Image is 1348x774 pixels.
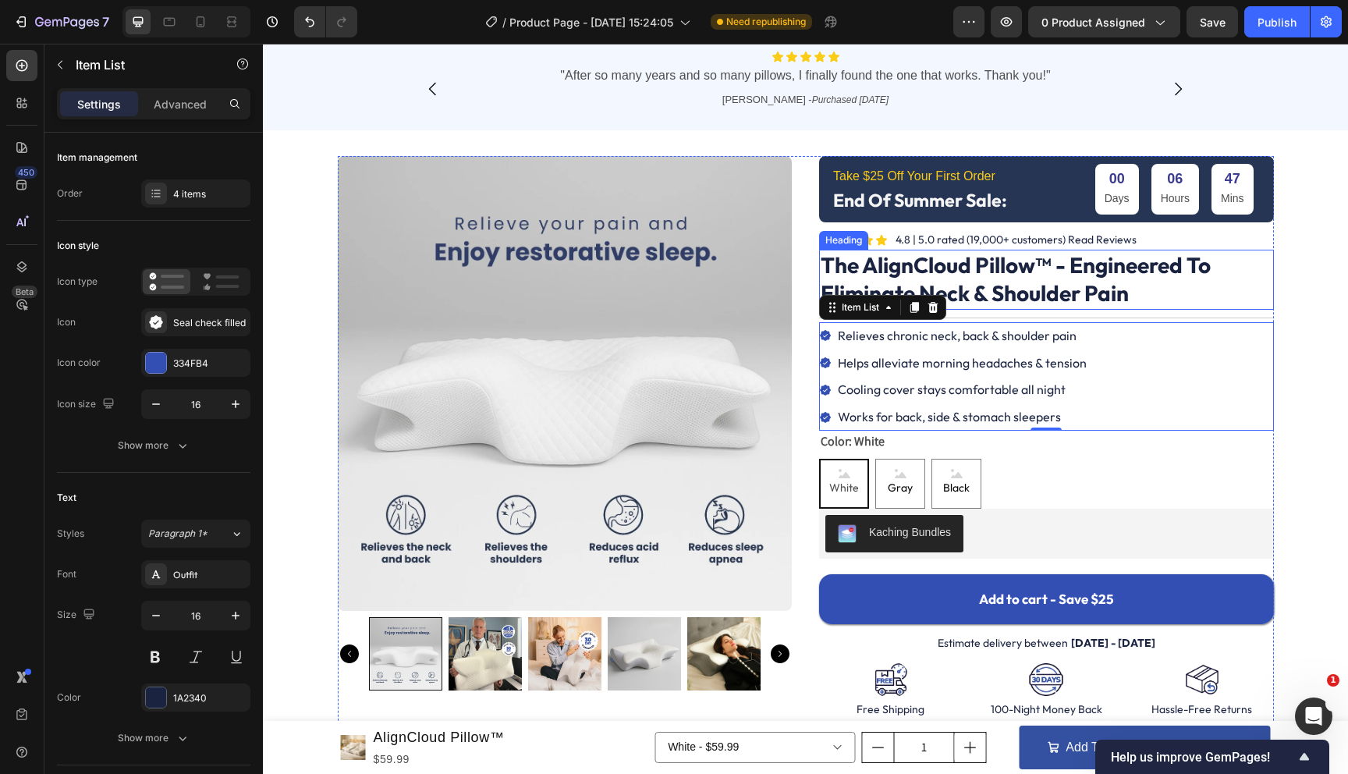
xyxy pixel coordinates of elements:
[894,691,935,717] div: $59.99
[509,14,673,30] span: Product Page - [DATE] 15:24:05
[549,51,626,62] i: Purchased [DATE]
[558,656,698,676] p: Free Shipping
[575,362,824,385] p: Works for back, side & stomach sleepers
[141,47,944,66] p: [PERSON_NAME] -
[921,617,958,655] img: gempages_579680961462010868-f2a840b2-5d61-487b-90ef-f1b3c4e2c18b.webp
[173,316,247,330] div: Seal check filled
[173,568,247,582] div: Outfit
[57,186,83,201] div: Order
[294,6,357,37] div: Undo/Redo
[606,481,688,497] div: Kaching Bundles
[57,356,101,370] div: Icon color
[508,601,527,620] button: Carousel Next Arrow
[118,730,190,746] div: Show more
[57,151,137,165] div: Item management
[148,23,192,67] button: Carousel Back Arrow
[675,592,805,606] span: Estimate delivery between
[57,527,84,541] div: Styles
[57,691,81,705] div: Color
[57,239,99,253] div: Icon style
[570,147,811,165] p: End Of Summer Sale:
[1187,6,1238,37] button: Save
[576,257,619,271] div: Item List
[57,567,76,581] div: Font
[57,431,250,460] button: Show more
[148,527,208,541] span: Paragraph 1*
[869,656,1009,676] p: Hassle-Free Returns
[893,23,937,67] button: Carousel Next Arrow
[1111,747,1314,766] button: Show survey - Help us improve GemPages!
[677,435,710,454] span: Black
[573,279,826,306] div: Rich Text Editor. Editing area: main
[12,286,37,298] div: Beta
[559,190,602,204] div: Heading
[556,387,623,409] legend: Color: White
[77,601,96,620] button: Carousel Back Arrow
[562,471,701,509] button: Kaching Bundles
[118,438,190,453] div: Show more
[15,166,37,179] div: 450
[573,360,826,387] div: Rich Text Editor. Editing area: main
[57,605,98,626] div: Size
[803,693,868,715] div: Add To Cart
[898,145,927,165] p: Hours
[57,275,98,289] div: Icon type
[575,281,824,304] p: Relieves chronic neck, back & shoulder pain
[502,14,506,30] span: /
[692,689,723,719] button: increment
[573,306,826,333] div: Rich Text Editor. Editing area: main
[726,15,806,29] span: Need republishing
[141,520,250,548] button: Paragraph 1*
[575,335,824,357] p: Cooling cover stays comfortable all night
[57,724,250,752] button: Show more
[898,126,927,144] div: 06
[77,96,121,112] p: Settings
[1028,6,1180,37] button: 0 product assigned
[938,691,979,717] div: $85.00
[173,187,247,201] div: 4 items
[1327,674,1339,687] span: 1
[569,120,812,146] div: Rich Text Editor. Editing area: main
[756,682,1007,726] button: Add To Cart
[631,689,692,719] input: quantity
[263,44,1348,774] iframe: Design area
[573,332,826,360] div: Rich Text Editor. Editing area: main
[958,126,981,144] div: 47
[1111,750,1295,765] span: Help us improve GemPages!
[958,145,981,165] p: Mins
[57,394,118,415] div: Icon size
[569,146,812,167] div: Rich Text Editor. Editing area: main
[141,21,944,44] p: "After so many years and so many pillows, I finally found the one that works. Thank you!"
[570,122,811,144] p: Take $25 Off Your First Order
[1041,14,1145,30] span: 0 product assigned
[1258,14,1297,30] div: Publish
[842,145,867,165] p: Days
[622,435,653,454] span: Gray
[76,55,208,74] p: Item List
[102,12,109,31] p: 7
[173,357,247,371] div: 334FB4
[575,308,824,331] p: Helps alleviate morning headaches & tension
[556,206,1011,266] h2: The AlignCloud Pillow™ - Engineered To Eliminate Neck & Shoulder Pain
[154,96,207,112] p: Advanced
[556,531,1011,580] button: Add to cart - Save $25
[764,617,802,655] img: gempages_579680961462010868-cd8cc522-0f8e-4c67-a1f2-b1750cc153db.webp
[1295,698,1332,735] iframe: Intercom live chat
[714,656,854,695] p: 100-Night Money Back Guarantee
[609,617,647,655] img: gempages_579680961462010868-9054f6dc-a336-43bf-9975-f91b54c20494.webp
[808,592,892,606] span: [DATE] - [DATE]
[6,6,116,37] button: 7
[1244,6,1310,37] button: Publish
[173,691,247,705] div: 1A2340
[842,126,867,144] div: 00
[716,547,851,564] div: Add to cart - Save $25
[563,435,599,454] span: White
[57,491,76,505] div: Text
[575,481,594,499] img: KachingBundles.png
[57,315,76,329] div: Icon
[633,188,874,204] p: 4.8 | 5.0 rated (19,000+ customers) Read Reviews
[600,689,631,719] button: decrement
[1200,16,1226,29] span: Save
